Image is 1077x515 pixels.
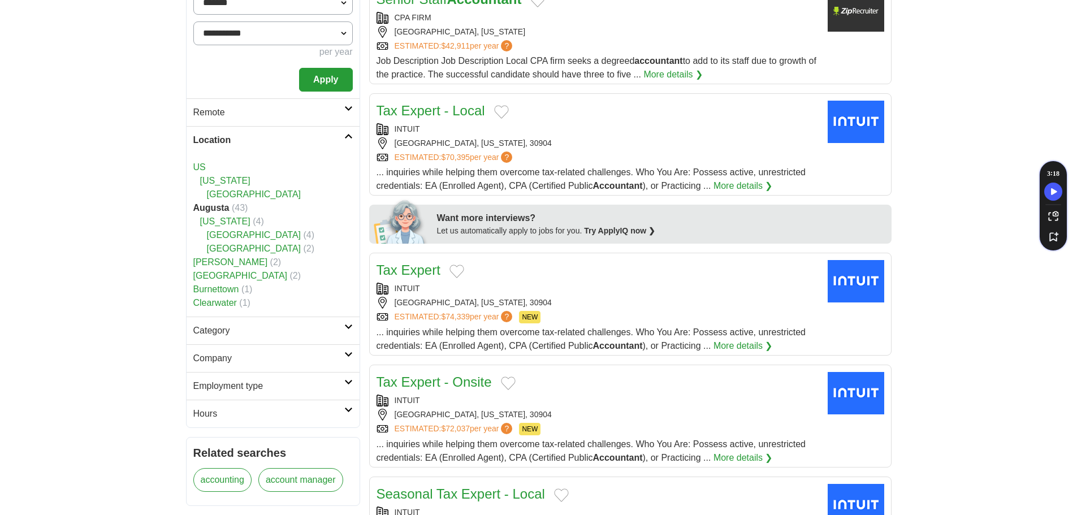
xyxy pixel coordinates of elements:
a: Company [187,344,360,372]
a: Clearwater [193,298,237,308]
h2: Related searches [193,444,353,461]
strong: Augusta [193,203,230,213]
span: ... inquiries while helping them overcome tax-related challenges. Who You Are: Possess active, un... [377,439,806,462]
a: Employment type [187,372,360,400]
div: Let us automatically apply to jobs for you. [437,225,885,237]
span: ? [501,423,512,434]
a: Burnettown [193,284,239,294]
div: per year [193,45,353,59]
div: [GEOGRAPHIC_DATA], [US_STATE], 30904 [377,409,819,421]
span: $42,911 [441,41,470,50]
strong: Accountant [593,453,643,462]
a: More details ❯ [713,179,773,193]
a: ESTIMATED:$74,339per year? [395,311,515,323]
a: Try ApplyIQ now ❯ [584,226,655,235]
a: Tax Expert [377,262,440,278]
a: [GEOGRAPHIC_DATA] [207,230,301,240]
button: Add to favorite jobs [494,105,509,119]
span: (43) [232,203,248,213]
button: Add to favorite jobs [501,376,516,390]
a: ESTIMATED:$72,037per year? [395,423,515,435]
h2: Company [193,352,344,365]
a: More details ❯ [643,68,703,81]
button: Add to favorite jobs [449,265,464,278]
img: Intuit logo [828,260,884,302]
div: Want more interviews? [437,211,885,225]
a: More details ❯ [713,451,773,465]
strong: accountant [634,56,682,66]
a: [GEOGRAPHIC_DATA] [207,244,301,253]
span: Job Description Job Description Local CPA firm seeks a degreed to add to its staff due to growth ... [377,56,816,79]
span: $74,339 [441,312,470,321]
strong: Accountant [593,341,643,350]
a: [GEOGRAPHIC_DATA] [207,189,301,199]
a: Remote [187,98,360,126]
img: Intuit logo [828,101,884,143]
a: Tax Expert - Onsite [377,374,492,390]
span: ... inquiries while helping them overcome tax-related challenges. Who You Are: Possess active, un... [377,327,806,350]
h2: Employment type [193,379,344,393]
a: ESTIMATED:$42,911per year? [395,40,515,52]
img: apply-iq-scientist.png [374,198,429,244]
span: (4) [253,217,264,226]
a: INTUIT [395,396,420,405]
div: [GEOGRAPHIC_DATA], [US_STATE], 30904 [377,297,819,309]
a: Seasonal Tax Expert - Local [377,486,545,501]
div: [GEOGRAPHIC_DATA], [US_STATE] [377,26,819,38]
a: accounting [193,468,252,492]
span: (1) [239,298,250,308]
a: [US_STATE] [200,217,250,226]
a: Hours [187,400,360,427]
img: Intuit logo [828,372,884,414]
span: ? [501,152,512,163]
span: ? [501,40,512,51]
a: INTUIT [395,284,420,293]
a: Tax Expert - Local [377,103,485,118]
span: NEW [519,311,540,323]
a: account manager [258,468,343,492]
a: [GEOGRAPHIC_DATA] [193,271,288,280]
a: INTUIT [395,124,420,133]
a: ESTIMATED:$70,395per year? [395,152,515,163]
a: [PERSON_NAME] [193,257,268,267]
div: CPA FIRM [377,12,819,24]
span: $70,395 [441,153,470,162]
span: NEW [519,423,540,435]
span: (2) [270,257,282,267]
span: (4) [304,230,315,240]
h2: Category [193,324,344,337]
span: ? [501,311,512,322]
span: $72,037 [441,424,470,433]
h2: Hours [193,407,344,421]
a: Location [187,126,360,154]
strong: Accountant [593,181,643,191]
a: [US_STATE] [200,176,250,185]
a: Category [187,317,360,344]
a: More details ❯ [713,339,773,353]
span: (1) [241,284,253,294]
span: (2) [304,244,315,253]
button: Apply [299,68,352,92]
span: ... inquiries while helping them overcome tax-related challenges. Who You Are: Possess active, un... [377,167,806,191]
span: (2) [290,271,301,280]
div: [GEOGRAPHIC_DATA], [US_STATE], 30904 [377,137,819,149]
h2: Location [193,133,344,147]
h2: Remote [193,106,344,119]
a: US [193,162,206,172]
button: Add to favorite jobs [554,488,569,502]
